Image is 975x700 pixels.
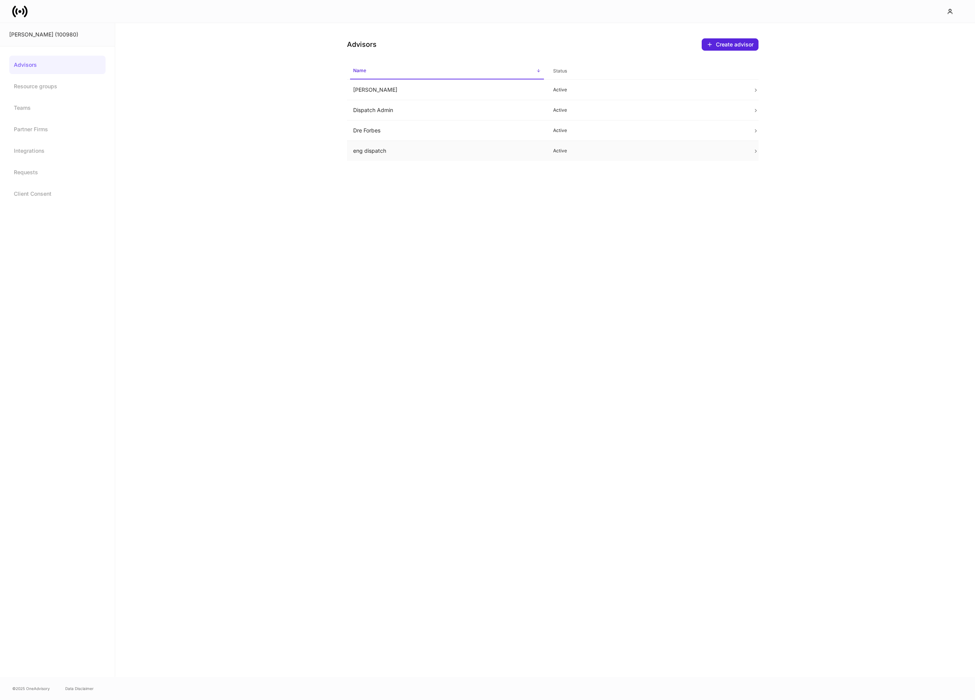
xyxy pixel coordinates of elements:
[553,148,741,154] p: Active
[702,38,759,51] button: Create advisor
[9,77,106,96] a: Resource groups
[553,107,741,113] p: Active
[9,99,106,117] a: Teams
[9,56,106,74] a: Advisors
[553,67,567,74] h6: Status
[707,41,754,48] div: Create advisor
[347,80,547,100] td: [PERSON_NAME]
[350,63,544,79] span: Name
[9,163,106,182] a: Requests
[347,100,547,121] td: Dispatch Admin
[9,142,106,160] a: Integrations
[347,141,547,161] td: eng dispatch
[65,685,94,692] a: Data Disclaimer
[550,63,744,79] span: Status
[9,31,106,38] div: [PERSON_NAME] (100980)
[12,685,50,692] span: © 2025 OneAdvisory
[553,87,741,93] p: Active
[353,67,366,74] h6: Name
[553,127,741,134] p: Active
[9,120,106,139] a: Partner Firms
[9,185,106,203] a: Client Consent
[347,40,377,49] h4: Advisors
[347,121,547,141] td: Dre Forbes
